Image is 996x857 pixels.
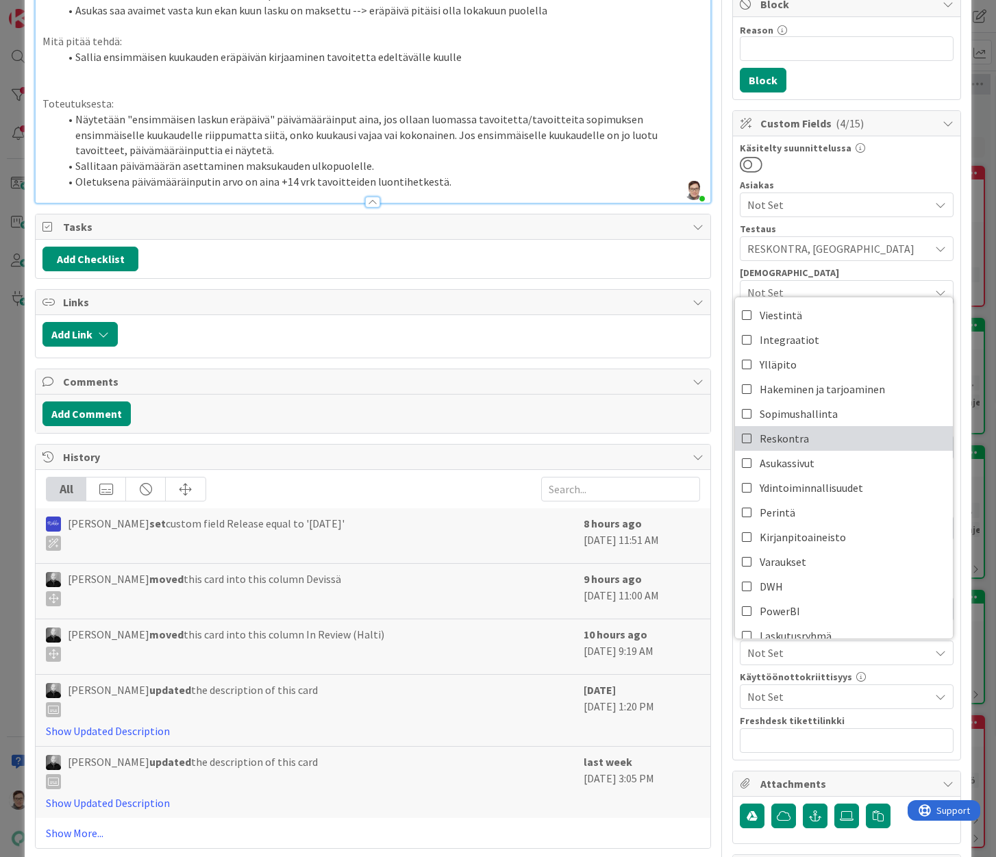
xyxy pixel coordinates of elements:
span: ( 4/15 ) [836,116,864,130]
a: Show Updated Description [46,796,170,810]
p: Mitä pitää tehdä: [42,34,703,49]
li: Sallia ensimmäisen kuukauden eräpäivän kirjaaminen tavoitetta edeltävälle kuulle [59,49,703,65]
div: Käyttöönottokriittisyys [740,672,954,682]
span: [PERSON_NAME] this card into this column In Review (Halti) [68,626,384,662]
img: TLZ6anu1DcGAWb83eubghn1RH4uaPPi4.jfif [684,181,704,200]
a: Varaukset [735,549,953,574]
li: Oletuksena päivämääräinputin arvo on aina +14 vrk tavoitteiden luontihetkestä. [59,174,703,190]
b: updated [149,683,191,697]
span: Support [29,2,62,18]
li: Asukas saa avaimet vasta kun ekan kuun lasku on maksettu --> eräpäivä pitäisi olla lokakuun puolella [59,3,703,18]
span: Ylläpito [760,354,797,375]
a: Laskutusryhmä [735,623,953,648]
span: Sopimushallinta [760,403,838,424]
a: PowerBI [735,599,953,623]
div: [DATE] 1:20 PM [584,682,700,739]
span: Attachments [760,775,936,792]
span: DWH [760,576,783,597]
a: Reskontra [735,426,953,451]
div: Asiakas [740,180,954,190]
div: [DEMOGRAPHIC_DATA] [740,268,954,277]
img: MV [46,572,61,587]
span: Links [63,294,685,310]
a: Sopimushallinta [735,401,953,426]
span: Perintä [760,502,795,523]
li: Näytetään "ensimmäisen laskun eräpäivä" päivämääräinput aina, jos ollaan luomassa tavoitetta/tavo... [59,112,703,158]
b: set [149,517,166,530]
span: Hakeminen ja tarjoaminen [760,379,885,399]
b: [DATE] [584,683,616,697]
a: DWH [735,574,953,599]
span: Asukassivut [760,453,814,473]
p: Toteutuksesta: [42,96,703,112]
span: Not Set [747,197,930,213]
a: Show Updated Description [46,724,170,738]
a: Viestintä [735,303,953,327]
button: Block [740,68,786,92]
button: Add Checklist [42,247,138,271]
img: RS [46,517,61,532]
b: updated [149,755,191,769]
span: Not Set [747,284,930,301]
span: Varaukset [760,551,806,572]
b: 8 hours ago [584,517,642,530]
div: Freshdesk tikettilinkki [740,716,954,725]
b: moved [149,628,184,641]
span: Laskutusryhmä [760,625,832,646]
a: Show More... [46,825,699,841]
div: Testaus [740,224,954,234]
a: Asukassivut [735,451,953,475]
a: Hakeminen ja tarjoaminen [735,377,953,401]
span: Not Set [747,688,930,705]
img: MV [46,755,61,770]
b: 10 hours ago [584,628,647,641]
span: Viestintä [760,305,802,325]
span: Custom Fields [760,115,936,132]
span: Integraatiot [760,330,819,350]
img: MV [46,683,61,698]
span: [PERSON_NAME] this card into this column Devissä [68,571,341,606]
img: MV [46,628,61,643]
a: Kirjanpitoaineisto [735,525,953,549]
b: 9 hours ago [584,572,642,586]
span: Kirjanpitoaineisto [760,527,846,547]
div: [DATE] 9:19 AM [584,626,700,667]
a: Integraatiot [735,327,953,352]
button: Add Comment [42,401,131,426]
span: Not Set [747,645,930,661]
span: [PERSON_NAME] the description of this card [68,754,318,789]
a: Ydintoiminnallisuudet [735,475,953,500]
b: last week [584,755,632,769]
span: [PERSON_NAME] custom field Release equal to '[DATE]' [68,515,345,551]
button: Add Link [42,322,118,347]
input: Search... [541,477,700,501]
a: Ylläpito [735,352,953,377]
span: History [63,449,685,465]
label: Reason [740,24,773,36]
div: [DATE] 11:51 AM [584,515,700,556]
div: All [47,477,86,501]
span: PowerBI [760,601,800,621]
span: Comments [63,373,685,390]
span: RESKONTRA, [GEOGRAPHIC_DATA] [747,240,930,257]
span: Tasks [63,219,685,235]
b: moved [149,572,184,586]
div: [DATE] 11:00 AM [584,571,700,612]
span: Ydintoiminnallisuudet [760,477,863,498]
div: [DATE] 3:05 PM [584,754,700,811]
div: Käsitelty suunnittelussa [740,143,954,153]
span: Reskontra [760,428,809,449]
span: [PERSON_NAME] the description of this card [68,682,318,717]
li: Sallitaan päivämäärän asettaminen maksukauden ulkopuolelle. [59,158,703,174]
a: Perintä [735,500,953,525]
